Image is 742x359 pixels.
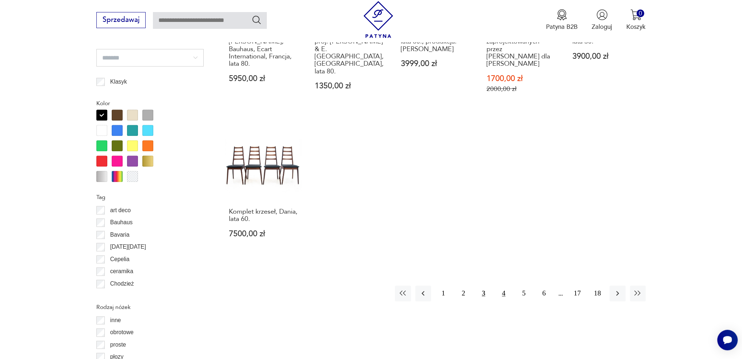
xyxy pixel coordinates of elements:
[110,230,130,240] p: Bavaria
[572,53,642,60] p: 3900,00 zł
[110,255,130,264] p: Cepelia
[110,340,126,350] p: proste
[435,286,451,301] button: 1
[496,286,511,301] button: 4
[630,9,642,20] img: Ikona koszyka
[225,124,302,255] a: Komplet krzeseł, Dania, lata 60.Komplet krzeseł, Dania, lata 60.7500,00 zł
[546,9,578,31] a: Ikona medaluPatyna B2B
[110,279,134,289] p: Chodzież
[637,9,644,17] div: 0
[487,75,556,83] p: 1700,00 zł
[592,9,612,31] button: Zaloguj
[110,267,133,276] p: ceramika
[229,230,298,238] p: 7500,00 zł
[96,302,204,312] p: Rodzaj nóżek
[546,23,578,31] p: Patyna B2B
[589,286,605,301] button: 18
[315,82,384,90] p: 1350,00 zł
[229,208,298,223] h3: Komplet krzeseł, Dania, lata 60.
[110,218,133,227] p: Bauhaus
[516,286,532,301] button: 5
[110,242,146,252] p: [DATE][DATE]
[96,18,146,23] a: Sprzedawaj
[360,1,397,38] img: Patyna - sklep z meblami i dekoracjami vintage
[455,286,471,301] button: 2
[110,291,132,301] p: Ćmielów
[229,75,298,83] p: 5950,00 zł
[487,85,556,93] p: 2000,00 zł
[556,9,568,20] img: Ikona medalu
[572,23,642,45] h3: Komplet krzeseł, [GEOGRAPHIC_DATA], lata 30.
[96,12,146,28] button: Sprzedawaj
[315,23,384,75] h3: Krzesła space age, [PERSON_NAME], proj. [PERSON_NAME] & E. [GEOGRAPHIC_DATA], [GEOGRAPHIC_DATA], ...
[546,9,578,31] button: Patyna B2B
[626,9,646,31] button: 0Koszyk
[229,23,298,68] h3: Para krzeseł "Sandows", proj. [PERSON_NAME], Bauhaus, Ecart International, Francja, lata 80.
[717,330,738,350] iframe: Smartsupp widget button
[596,9,608,20] img: Ikonka użytkownika
[96,192,204,202] p: Tag
[110,316,121,325] p: inne
[400,60,470,68] p: 3999,00 zł
[569,286,585,301] button: 17
[536,286,552,301] button: 6
[110,77,127,87] p: Klasyk
[251,15,262,25] button: Szukaj
[592,23,612,31] p: Zaloguj
[110,328,134,337] p: obrotowe
[476,286,491,301] button: 3
[96,99,204,108] p: Kolor
[110,206,131,215] p: art deco
[487,23,556,68] h3: Komplet 4 krzeseł “Delfy” zaprojektowanych przez [PERSON_NAME] dla [PERSON_NAME]
[626,23,646,31] p: Koszyk
[400,23,470,53] h3: Komplet czterech krzeseł, włoski design, lata 80., produkcja: [PERSON_NAME]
